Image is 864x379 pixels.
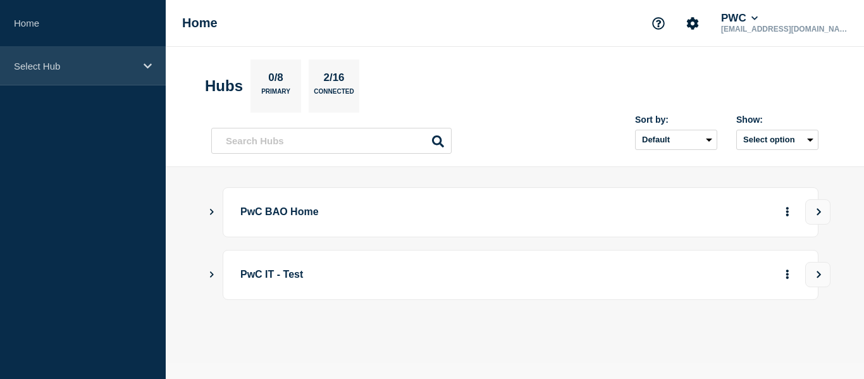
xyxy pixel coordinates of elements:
[736,115,818,125] div: Show:
[645,10,672,37] button: Support
[635,130,717,150] select: Sort by
[209,270,215,280] button: Show Connected Hubs
[736,130,818,150] button: Select option
[635,115,717,125] div: Sort by:
[209,208,215,217] button: Show Connected Hubs
[14,61,135,71] p: Select Hub
[264,71,288,88] p: 0/8
[779,201,796,224] button: More actions
[319,71,349,88] p: 2/16
[805,262,830,287] button: View
[679,10,706,37] button: Account settings
[779,263,796,287] button: More actions
[240,201,590,224] p: PwC BAO Home
[805,199,830,225] button: View
[240,263,590,287] p: PwC IT - Test
[261,88,290,101] p: Primary
[211,128,452,154] input: Search Hubs
[719,25,850,34] p: [EMAIL_ADDRESS][DOMAIN_NAME]
[182,16,218,30] h1: Home
[719,12,760,25] button: PWC
[314,88,354,101] p: Connected
[205,77,243,95] h2: Hubs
